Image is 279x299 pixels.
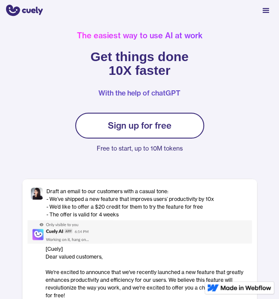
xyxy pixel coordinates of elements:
[98,86,181,100] p: With the help of chatGPT
[108,120,172,131] div: Sign up for free
[46,188,214,219] div: Draft an email to our customers with a casual tone: - We’ve shipped a new feature that improves u...
[90,50,188,77] h1: Get things done 10X faster
[75,113,204,139] a: Sign up for free
[4,4,43,18] a: home
[75,143,204,154] p: Free to start, up to 10M tokens
[221,285,271,290] img: Made in Webflow
[258,2,275,19] div: menu
[77,32,202,40] div: The easiest way to use AI at work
